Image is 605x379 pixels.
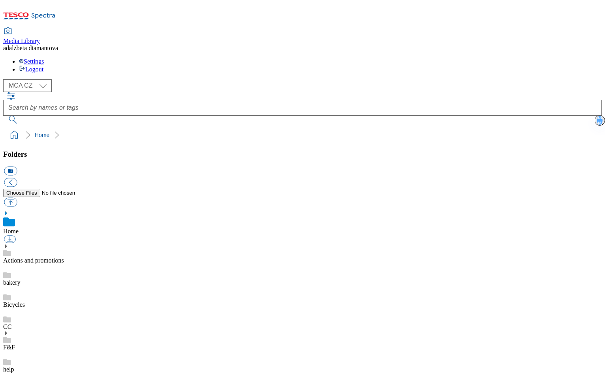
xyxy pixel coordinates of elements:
[19,58,44,65] a: Settings
[8,129,21,141] a: home
[3,344,15,351] a: F&F
[3,100,602,116] input: Search by names or tags
[3,150,602,159] h3: Folders
[3,301,25,308] a: Bicycles
[3,323,11,330] a: CC
[3,128,602,143] nav: breadcrumb
[35,132,49,138] a: Home
[3,366,14,373] a: help
[3,257,64,264] a: Actions and promotions
[3,28,40,45] a: Media Library
[3,38,40,44] span: Media Library
[3,279,21,286] a: bakery
[9,45,58,51] span: alzbeta diamantova
[3,228,19,235] a: Home
[3,45,9,51] span: ad
[19,66,43,73] a: Logout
